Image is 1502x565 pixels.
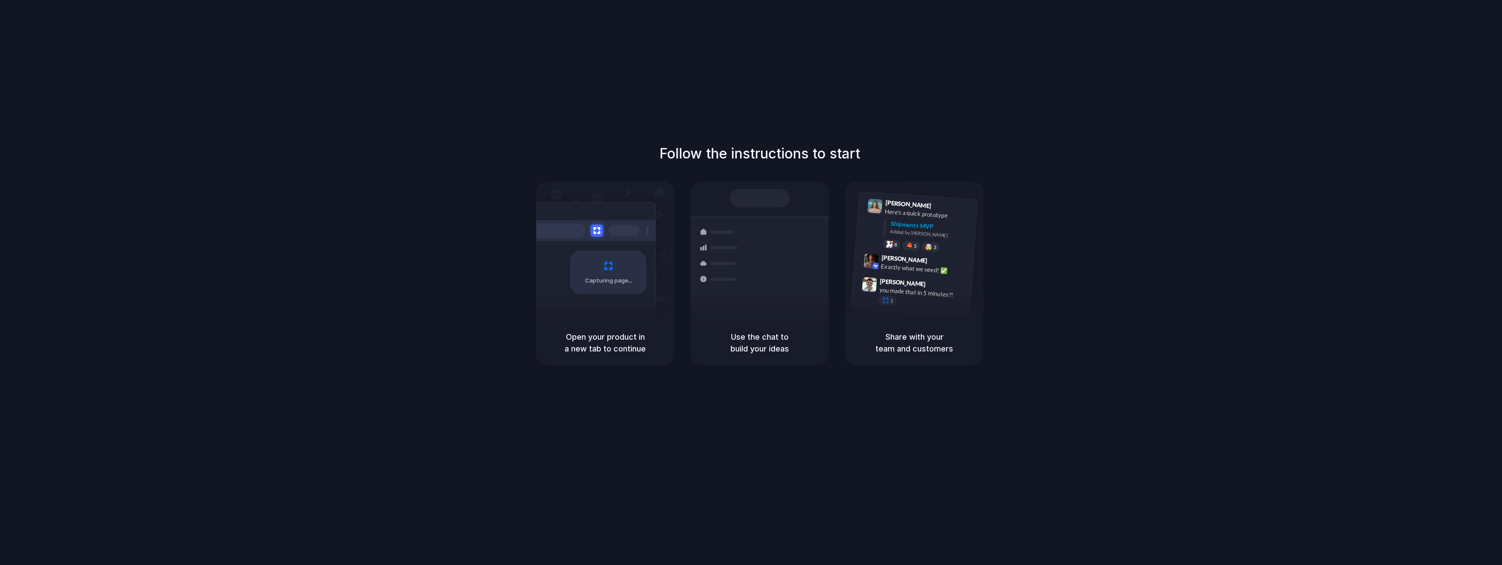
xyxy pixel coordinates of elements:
[880,276,926,289] span: [PERSON_NAME]
[881,253,927,265] span: [PERSON_NAME]
[701,331,818,355] h5: Use the chat to build your ideas
[879,286,966,300] div: you made that in 5 minutes?!
[894,242,897,247] span: 8
[914,244,917,248] span: 5
[934,245,937,250] span: 3
[856,331,973,355] h5: Share with your team and customers
[925,244,933,250] div: 🤯
[930,257,948,268] span: 9:42 AM
[890,228,970,241] div: Added by [PERSON_NAME]
[885,207,972,222] div: Here's a quick prototype
[934,202,952,213] span: 9:41 AM
[928,280,946,291] span: 9:47 AM
[890,219,971,234] div: Shipments MVP
[659,143,860,164] h1: Follow the instructions to start
[881,262,968,277] div: Exactly what we need! ✅
[585,276,634,285] span: Capturing page
[885,198,931,210] span: [PERSON_NAME]
[890,299,893,303] span: 1
[547,331,664,355] h5: Open your product in a new tab to continue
